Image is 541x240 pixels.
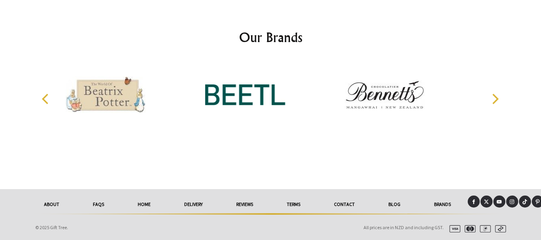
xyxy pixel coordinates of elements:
span: All prices are in NZD and including GST. [364,224,444,230]
img: visa.svg [446,225,461,232]
button: Next [486,90,504,108]
a: FAQs [76,196,121,213]
a: reviews [219,196,270,213]
img: Bennetts Chocolates [345,65,425,125]
a: delivery [167,196,219,213]
a: Tiktok [519,196,531,208]
a: About [27,196,76,213]
a: Instagram [506,196,518,208]
span: © 2025 Gift Tree. [35,224,68,230]
a: Brands [417,196,468,213]
h2: Our Brands [34,28,508,47]
a: Youtube [493,196,505,208]
a: HOME [121,196,167,213]
img: mastercard.svg [461,225,476,232]
button: Previous [38,90,55,108]
a: Contact [317,196,372,213]
img: Beatrix Potter [66,65,146,125]
img: paypal.svg [477,225,491,232]
img: BEETL Skincare [205,65,285,125]
a: Blog [372,196,417,213]
a: Terms [270,196,317,213]
a: X (Twitter) [481,196,493,208]
a: Facebook [468,196,480,208]
img: afterpay.svg [492,225,506,232]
